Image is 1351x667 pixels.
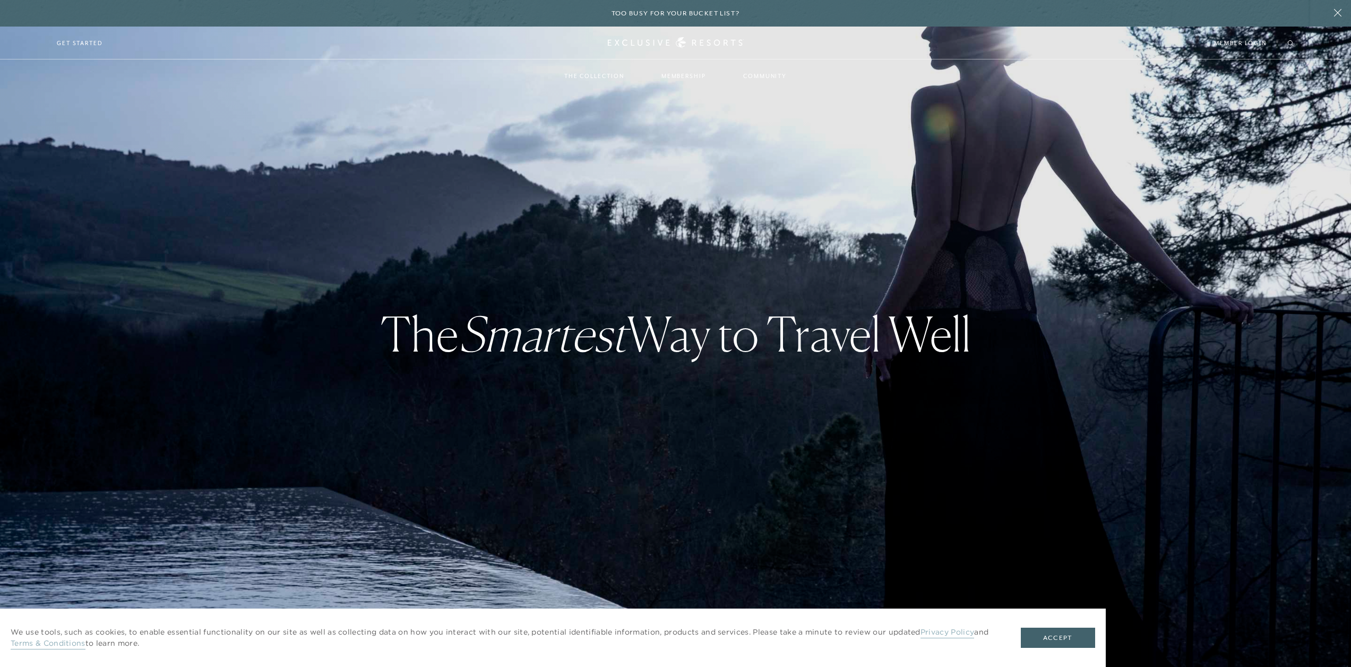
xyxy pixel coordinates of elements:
a: Member Login [1214,38,1267,48]
a: Privacy Policy [920,627,974,638]
em: Smartest [459,305,627,363]
a: Terms & Conditions [11,638,85,649]
a: Get Started [57,38,103,48]
button: Accept [1021,628,1095,648]
a: The Collection [554,61,635,91]
a: Community [733,61,797,91]
p: We use tools, such as cookies, to enable essential functionality on our site as well as collectin... [11,627,1000,649]
a: Membership [651,61,717,91]
h6: Too busy for your bucket list? [612,8,740,19]
strong: Way to Travel Well [459,305,971,363]
h3: The [381,307,971,360]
